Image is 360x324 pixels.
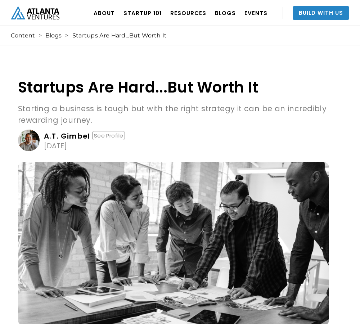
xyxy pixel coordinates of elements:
[215,3,236,23] a: BLOGS
[44,132,90,140] div: A.T. Gimbel
[72,32,167,39] div: Startups Are Hard...But Worth It
[45,32,62,39] a: Blogs
[18,103,329,126] p: Starting a business is tough but with the right strategy it can be an incredibly rewarding journey.
[18,130,329,151] a: A.T. GimbelSee Profile[DATE]
[123,3,162,23] a: Startup 101
[11,32,35,39] a: Content
[18,79,329,96] h1: Startups Are Hard...But Worth It
[44,142,67,149] div: [DATE]
[94,3,115,23] a: ABOUT
[244,3,267,23] a: EVENTS
[293,6,349,20] a: Build With Us
[65,32,68,39] div: >
[170,3,206,23] a: RESOURCES
[39,32,42,39] div: >
[92,131,125,140] div: See Profile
